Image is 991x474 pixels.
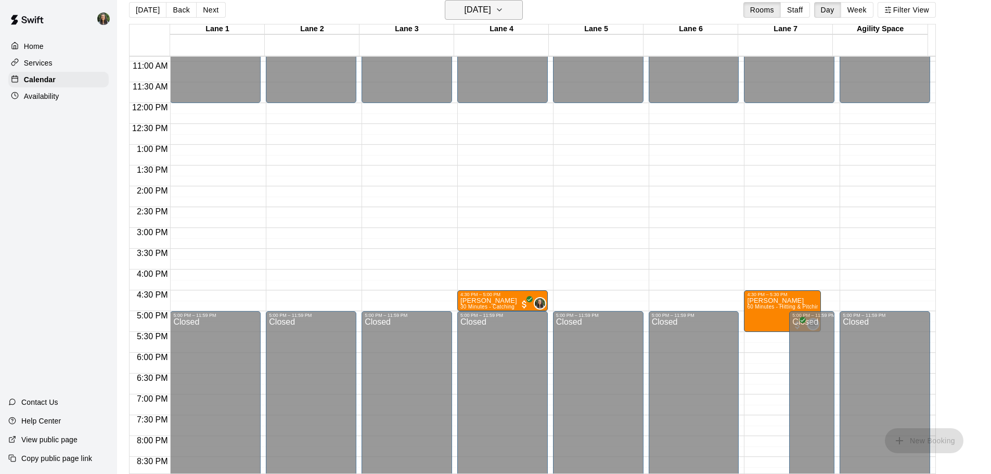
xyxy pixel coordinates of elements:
span: You don't have the permission to add bookings [885,435,963,444]
span: 1:00 PM [134,145,171,153]
span: 8:00 PM [134,436,171,445]
div: 4:30 PM – 5:00 PM [460,292,503,297]
img: Megan MacDonald [97,12,110,25]
span: 7:00 PM [134,394,171,403]
div: Lane 2 [265,24,359,34]
div: 5:00 PM – 11:59 PM [173,313,218,318]
button: Next [196,2,225,18]
span: All customers have paid [519,299,530,310]
a: Services [8,55,109,71]
span: 11:00 AM [130,61,171,70]
div: Agility Space [833,24,928,34]
span: 4:00 PM [134,270,171,278]
span: 8:30 PM [134,457,171,466]
span: 30 Minutes - Catching [460,304,514,310]
div: Megan MacDonald [534,297,546,310]
span: 6:30 PM [134,374,171,382]
p: Calendar [24,74,56,85]
span: 5:30 PM [134,332,171,341]
span: 12:30 PM [130,124,170,133]
button: Week [841,2,873,18]
span: 12:00 PM [130,103,170,112]
p: Help Center [21,416,61,426]
div: 4:30 PM – 5:00 PM: Anjelica Groncki [457,290,548,311]
a: Calendar [8,72,109,87]
div: Lane 6 [643,24,738,34]
span: 3:00 PM [134,228,171,237]
span: 11:30 AM [130,82,171,91]
div: Lane 1 [170,24,265,34]
span: 4:30 PM [134,290,171,299]
div: 4:30 PM – 5:30 PM: Jayden Calo [744,290,821,332]
div: 5:00 PM – 11:59 PM [792,313,838,318]
div: Lane 4 [454,24,549,34]
span: 6:00 PM [134,353,171,362]
div: Lane 5 [549,24,643,34]
span: 3:30 PM [134,249,171,258]
span: 2:30 PM [134,207,171,216]
h6: [DATE] [465,3,491,17]
div: 4:30 PM – 5:30 PM [747,292,790,297]
button: Back [166,2,197,18]
p: Home [24,41,44,52]
div: 5:00 PM – 11:59 PM [269,313,314,318]
span: Megan MacDonald [538,297,546,310]
div: Lane 7 [738,24,833,34]
a: Home [8,39,109,54]
div: 5:00 PM – 11:59 PM [460,313,506,318]
button: Day [814,2,841,18]
span: 5:00 PM [134,311,171,320]
p: Availability [24,91,59,101]
button: [DATE] [129,2,166,18]
p: Services [24,58,53,68]
div: 5:00 PM – 11:59 PM [652,313,697,318]
button: Rooms [743,2,781,18]
p: View public page [21,434,78,445]
p: Contact Us [21,397,58,407]
a: Availability [8,88,109,104]
button: Staff [780,2,810,18]
div: Lane 3 [359,24,454,34]
span: 2:00 PM [134,186,171,195]
span: 1:30 PM [134,165,171,174]
span: 60 Minutes - Hitting & Pitching (Baseball) [747,304,849,310]
div: Megan MacDonald [95,8,117,29]
div: 5:00 PM – 11:59 PM [365,313,410,318]
div: 5:00 PM – 11:59 PM [556,313,601,318]
p: Copy public page link [21,453,92,464]
img: Megan MacDonald [535,298,545,309]
span: All customers have paid [792,320,803,330]
div: 5:00 PM – 11:59 PM [843,313,888,318]
span: 7:30 PM [134,415,171,424]
button: Filter View [878,2,936,18]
